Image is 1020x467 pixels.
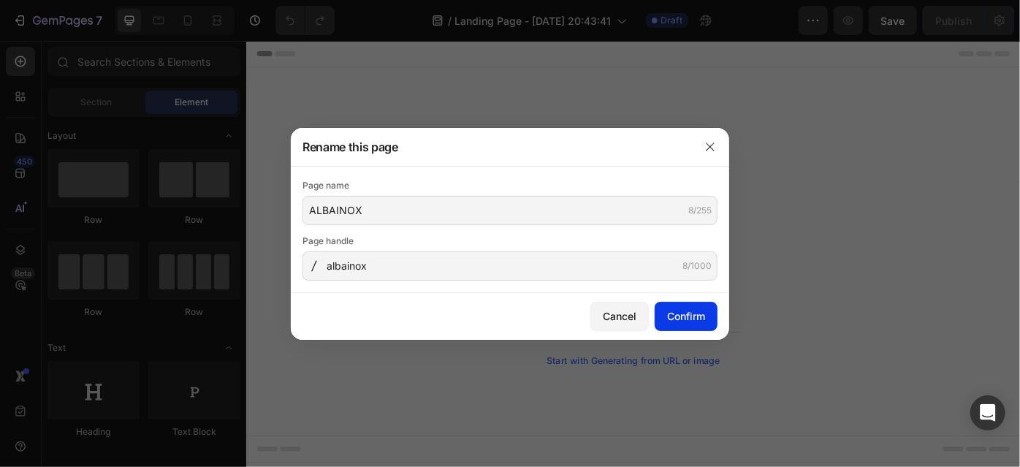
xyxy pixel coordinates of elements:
div: Cancel [603,308,636,324]
div: 8/255 [688,204,712,217]
div: Start with Generating from URL or image [340,357,537,368]
div: Open Intercom Messenger [970,395,1005,430]
div: Page handle [302,234,718,248]
button: Add elements [441,275,544,304]
button: Confirm [655,302,718,331]
button: Cancel [590,302,649,331]
div: 8/1000 [682,259,712,273]
button: Add sections [332,275,433,304]
h3: Rename this page [302,138,398,156]
div: Page name [302,178,718,193]
div: Start with Sections from sidebar [350,246,527,263]
div: Confirm [667,308,705,324]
